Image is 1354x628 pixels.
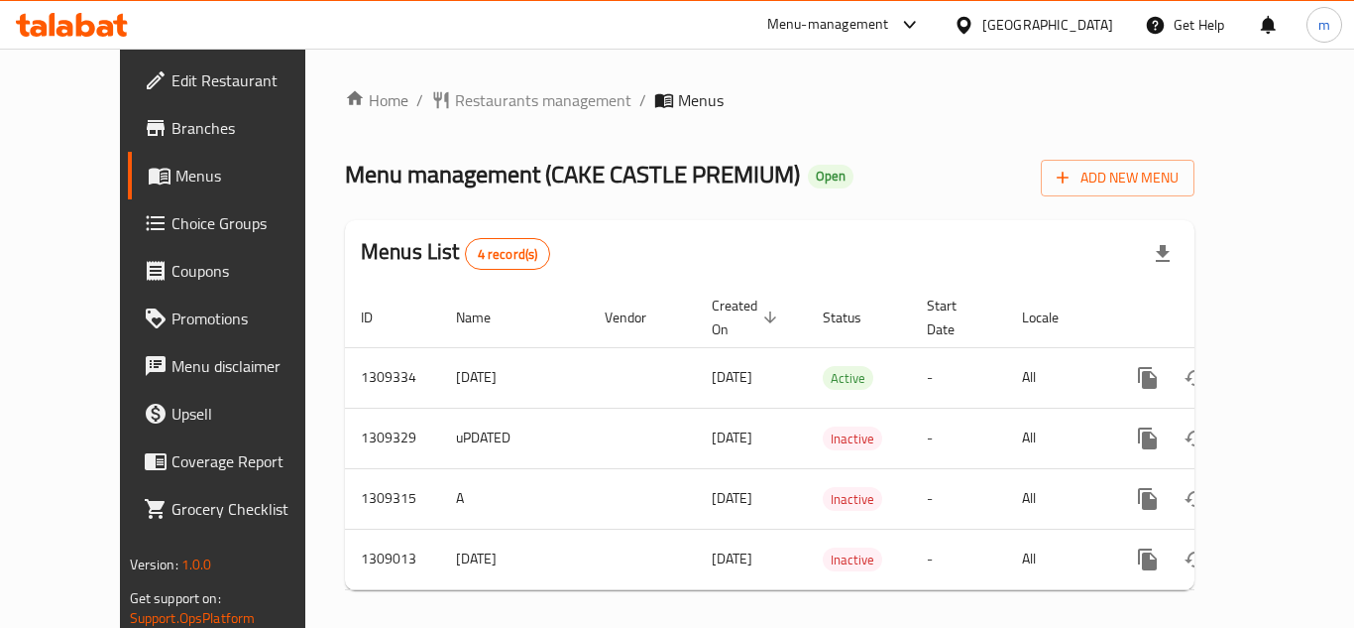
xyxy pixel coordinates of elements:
span: Edit Restaurant [171,68,330,92]
a: Coverage Report [128,438,346,485]
a: Menu disclaimer [128,342,346,390]
a: Branches [128,104,346,152]
button: more [1124,415,1172,462]
span: Menus [175,164,330,188]
span: Upsell [171,402,330,426]
span: Inactive [823,428,882,450]
table: enhanced table [345,288,1330,590]
button: more [1124,354,1172,402]
button: more [1124,536,1172,583]
li: / [416,88,423,112]
div: Total records count [465,238,551,270]
a: Home [345,88,408,112]
span: Inactive [823,549,882,571]
button: Add New Menu [1041,160,1194,196]
div: Open [808,165,853,188]
span: Status [823,306,887,329]
span: m [1318,14,1330,36]
span: ID [361,306,398,329]
th: Actions [1108,288,1330,348]
span: Open [808,168,853,185]
td: [DATE] [440,529,589,589]
div: Active [823,366,873,390]
a: Restaurants management [431,88,631,112]
span: Active [823,367,873,390]
span: Promotions [171,307,330,330]
span: Restaurants management [455,88,631,112]
a: Choice Groups [128,199,346,247]
button: Change Status [1172,415,1219,462]
span: [DATE] [712,546,752,571]
span: Branches [171,116,330,140]
a: Edit Restaurant [128,57,346,104]
td: All [1006,468,1108,529]
div: [GEOGRAPHIC_DATA] [982,14,1113,36]
td: All [1006,408,1108,468]
td: 1309329 [345,408,440,468]
span: 4 record(s) [466,245,550,264]
a: Upsell [128,390,346,438]
td: 1309315 [345,468,440,529]
span: Locale [1022,306,1084,329]
td: All [1006,347,1108,408]
div: Menu-management [767,13,889,37]
button: more [1124,475,1172,523]
span: Choice Groups [171,211,330,235]
span: Vendor [605,306,672,329]
td: - [911,347,1006,408]
td: - [911,408,1006,468]
span: Menu management ( CAKE CASTLE PREMIUM ) [345,152,800,196]
div: Inactive [823,427,882,450]
a: Coupons [128,247,346,295]
span: Inactive [823,488,882,511]
li: / [639,88,646,112]
div: Inactive [823,487,882,511]
a: Promotions [128,295,346,342]
span: Coverage Report [171,449,330,473]
td: - [911,468,1006,529]
button: Change Status [1172,536,1219,583]
span: 1.0.0 [181,552,212,577]
td: - [911,529,1006,589]
td: 1309334 [345,347,440,408]
span: Start Date [927,294,982,341]
a: Grocery Checklist [128,485,346,533]
h2: Menus List [361,237,550,270]
span: Created On [712,294,783,341]
span: Menu disclaimer [171,354,330,378]
span: [DATE] [712,425,752,450]
span: [DATE] [712,364,752,390]
span: Name [456,306,516,329]
td: [DATE] [440,347,589,408]
div: Inactive [823,548,882,571]
a: Menus [128,152,346,199]
span: [DATE] [712,485,752,511]
nav: breadcrumb [345,88,1194,112]
span: Version: [130,552,178,577]
span: Grocery Checklist [171,497,330,521]
button: Change Status [1172,354,1219,402]
td: All [1006,529,1108,589]
span: Coupons [171,259,330,283]
span: Menus [678,88,724,112]
span: Add New Menu [1057,166,1179,190]
span: Get support on: [130,585,221,611]
td: uPDATED [440,408,589,468]
td: 1309013 [345,529,440,589]
td: A [440,468,589,529]
button: Change Status [1172,475,1219,523]
div: Export file [1139,230,1186,278]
